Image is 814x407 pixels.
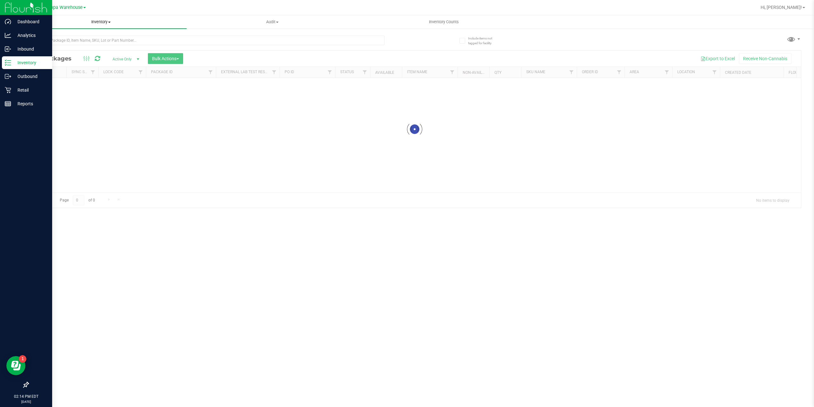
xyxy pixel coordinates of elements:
iframe: Resource center [6,356,25,375]
p: Outbound [11,73,49,80]
inline-svg: Dashboard [5,18,11,25]
span: Inventory [15,19,187,25]
span: Include items not tagged for facility [468,36,500,46]
a: Inventory Counts [358,15,529,29]
a: Inventory [15,15,187,29]
inline-svg: Inbound [5,46,11,52]
inline-svg: Analytics [5,32,11,39]
inline-svg: Retail [5,87,11,93]
iframe: Resource center unread badge [19,355,26,363]
a: Audit [187,15,358,29]
p: Inbound [11,45,49,53]
inline-svg: Inventory [5,60,11,66]
span: Tampa Warehouse [44,5,83,10]
p: [DATE] [3,399,49,404]
input: Search Package ID, Item Name, SKU, Lot or Part Number... [28,36,384,45]
span: Hi, [PERSON_NAME]! [761,5,802,10]
p: Analytics [11,32,49,39]
span: Audit [187,19,358,25]
p: Retail [11,86,49,94]
p: Inventory [11,59,49,67]
inline-svg: Reports [5,101,11,107]
p: Reports [11,100,49,108]
inline-svg: Outbound [5,73,11,80]
span: Inventory Counts [420,19,467,25]
p: 02:14 PM EDT [3,394,49,399]
p: Dashboard [11,18,49,25]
